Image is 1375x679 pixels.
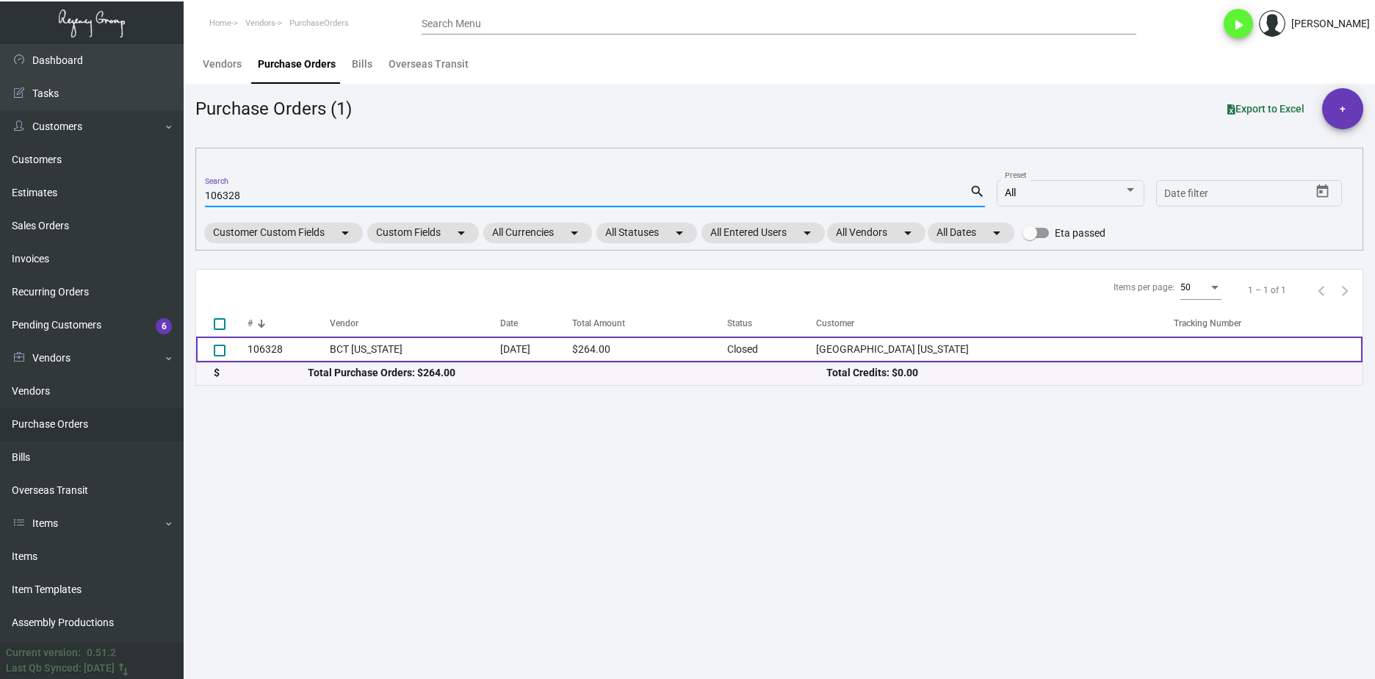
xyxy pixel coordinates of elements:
[826,365,1345,381] div: Total Credits: $0.00
[87,645,116,661] div: 0.51.2
[204,223,363,243] mat-chip: Customer Custom Fields
[928,223,1014,243] mat-chip: All Dates
[816,317,1174,330] div: Customer
[1174,317,1241,330] div: Tracking Number
[330,317,358,330] div: Vendor
[1311,180,1335,204] button: Open calendar
[500,317,518,330] div: Date
[596,223,697,243] mat-chip: All Statuses
[1310,279,1333,302] button: Previous page
[1005,187,1016,198] span: All
[572,317,727,330] div: Total Amount
[248,317,330,330] div: #
[330,317,500,330] div: Vendor
[248,317,253,330] div: #
[988,224,1006,242] mat-icon: arrow_drop_down
[816,337,1174,362] td: [GEOGRAPHIC_DATA] [US_STATE]
[1180,282,1191,292] span: 50
[1114,281,1174,294] div: Items per page:
[1216,96,1316,122] button: Export to Excel
[816,317,854,330] div: Customer
[258,57,336,72] div: Purchase Orders
[352,57,372,72] div: Bills
[827,223,925,243] mat-chip: All Vendors
[1333,279,1357,302] button: Next page
[367,223,479,243] mat-chip: Custom Fields
[6,661,115,676] div: Last Qb Synced: [DATE]
[308,365,826,381] div: Total Purchase Orders: $264.00
[572,317,625,330] div: Total Amount
[572,337,727,362] td: $264.00
[203,57,242,72] div: Vendors
[671,224,688,242] mat-icon: arrow_drop_down
[209,18,231,28] span: Home
[483,223,592,243] mat-chip: All Currencies
[500,337,572,362] td: [DATE]
[1222,188,1293,200] input: End date
[195,96,352,122] div: Purchase Orders (1)
[330,337,500,362] td: BCT [US_STATE]
[336,224,354,242] mat-icon: arrow_drop_down
[727,317,817,330] div: Status
[899,224,917,242] mat-icon: arrow_drop_down
[1340,88,1346,129] span: +
[289,18,349,28] span: PurchaseOrders
[245,18,275,28] span: Vendors
[701,223,825,243] mat-chip: All Entered Users
[1164,188,1210,200] input: Start date
[1180,283,1221,293] mat-select: Items per page:
[1322,88,1363,129] button: +
[727,337,817,362] td: Closed
[389,57,469,72] div: Overseas Transit
[798,224,816,242] mat-icon: arrow_drop_down
[452,224,470,242] mat-icon: arrow_drop_down
[1055,224,1105,242] span: Eta passed
[1174,317,1363,330] div: Tracking Number
[6,645,81,661] div: Current version:
[566,224,583,242] mat-icon: arrow_drop_down
[727,317,752,330] div: Status
[1227,103,1304,115] span: Export to Excel
[970,183,985,201] mat-icon: search
[1230,16,1247,34] i: play_arrow
[1259,10,1285,37] img: admin@bootstrapmaster.com
[1224,9,1253,38] button: play_arrow
[1248,284,1286,297] div: 1 – 1 of 1
[214,365,308,381] div: $
[1291,16,1370,32] div: [PERSON_NAME]
[248,337,330,362] td: 106328
[500,317,572,330] div: Date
